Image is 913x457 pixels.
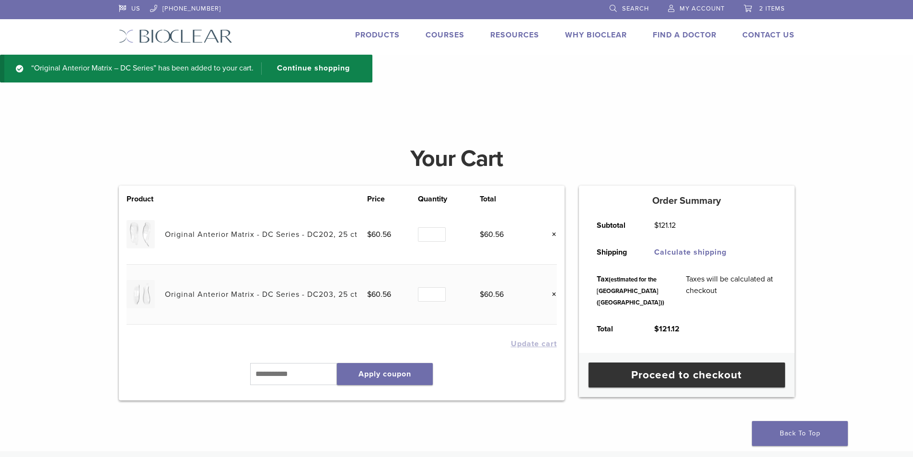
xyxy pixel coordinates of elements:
[490,30,539,40] a: Resources
[654,324,659,334] span: $
[586,239,644,266] th: Shipping
[622,5,649,12] span: Search
[367,290,391,299] bdi: 60.56
[654,221,659,230] span: $
[653,30,717,40] a: Find A Doctor
[367,230,371,239] span: $
[579,195,795,207] h5: Order Summary
[480,193,531,205] th: Total
[680,5,725,12] span: My Account
[337,363,433,385] button: Apply coupon
[586,212,644,239] th: Subtotal
[752,421,848,446] a: Back To Top
[654,247,727,257] a: Calculate shipping
[355,30,400,40] a: Products
[426,30,464,40] a: Courses
[511,340,557,348] button: Update cart
[480,290,484,299] span: $
[589,363,785,387] a: Proceed to checkout
[127,193,165,205] th: Product
[367,290,371,299] span: $
[418,193,480,205] th: Quantity
[597,276,664,306] small: (estimated for the [GEOGRAPHIC_DATA] ([GEOGRAPHIC_DATA]))
[742,30,795,40] a: Contact Us
[480,230,484,239] span: $
[165,230,358,239] a: Original Anterior Matrix - DC Series - DC202, 25 ct
[654,324,680,334] bdi: 121.12
[367,230,391,239] bdi: 60.56
[544,228,557,241] a: Remove this item
[165,290,358,299] a: Original Anterior Matrix - DC Series - DC203, 25 ct
[261,62,357,75] a: Continue shopping
[127,220,155,248] img: Original Anterior Matrix - DC Series - DC202, 25 ct
[565,30,627,40] a: Why Bioclear
[127,280,155,308] img: Original Anterior Matrix - DC Series - DC203, 25 ct
[544,288,557,301] a: Remove this item
[675,266,787,316] td: Taxes will be calculated at checkout
[367,193,418,205] th: Price
[654,221,676,230] bdi: 121.12
[759,5,785,12] span: 2 items
[119,29,232,43] img: Bioclear
[480,290,504,299] bdi: 60.56
[586,266,675,316] th: Tax
[586,316,644,342] th: Total
[480,230,504,239] bdi: 60.56
[112,147,802,170] h1: Your Cart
